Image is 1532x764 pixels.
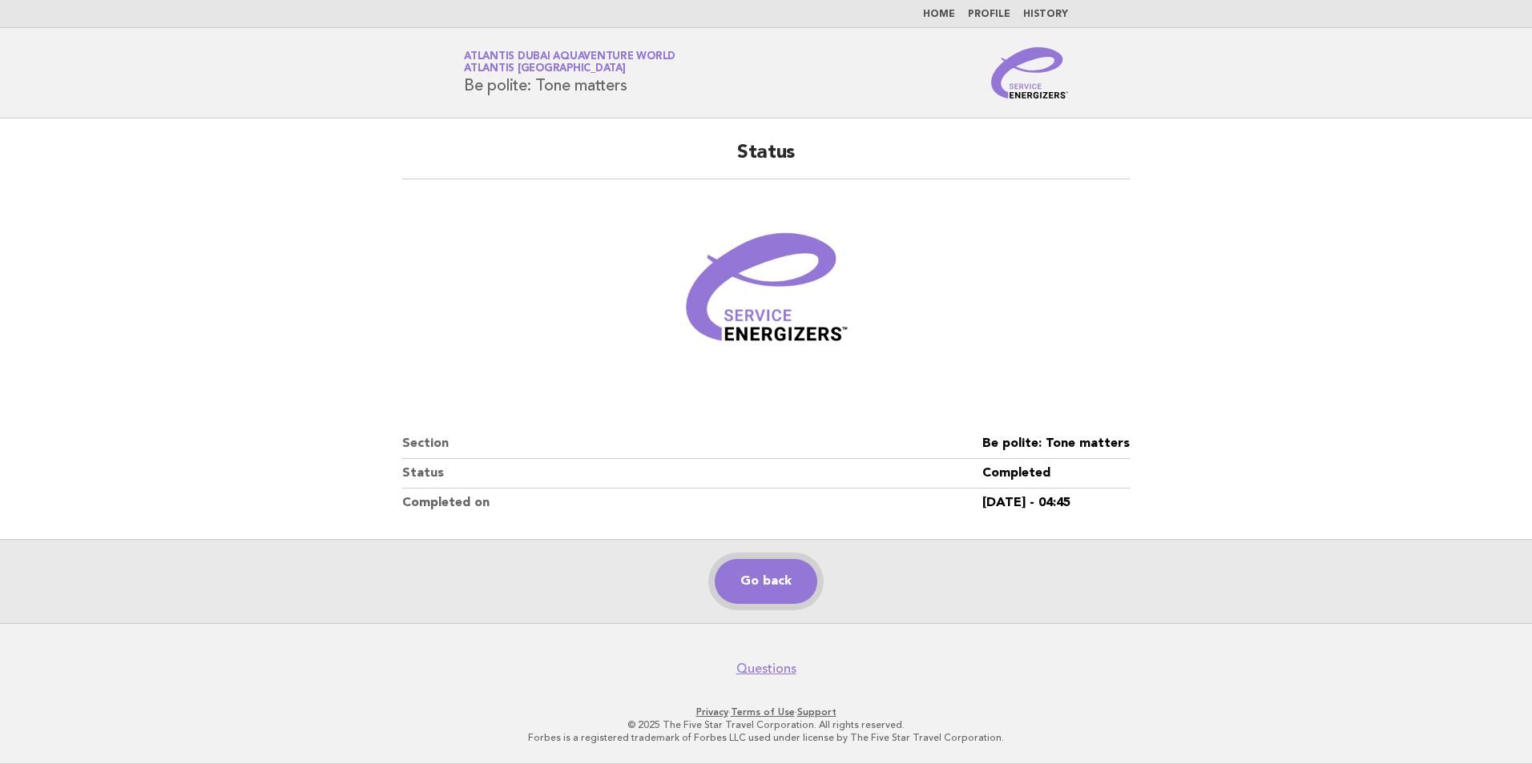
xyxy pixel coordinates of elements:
[731,706,795,718] a: Terms of Use
[276,706,1256,718] p: · ·
[402,489,982,517] dt: Completed on
[1023,10,1068,19] a: History
[982,489,1130,517] dd: [DATE] - 04:45
[715,559,817,604] a: Go back
[670,199,862,391] img: Verified
[923,10,955,19] a: Home
[464,64,626,74] span: Atlantis [GEOGRAPHIC_DATA]
[464,51,675,74] a: Atlantis Dubai Aquaventure WorldAtlantis [GEOGRAPHIC_DATA]
[402,459,982,489] dt: Status
[991,47,1068,99] img: Service Energizers
[797,706,837,718] a: Support
[736,661,796,677] a: Questions
[982,459,1130,489] dd: Completed
[464,52,675,94] h1: Be polite: Tone matters
[402,429,982,459] dt: Section
[968,10,1010,19] a: Profile
[696,706,728,718] a: Privacy
[276,718,1256,731] p: © 2025 The Five Star Travel Corporation. All rights reserved.
[982,429,1130,459] dd: Be polite: Tone matters
[276,731,1256,744] p: Forbes is a registered trademark of Forbes LLC used under license by The Five Star Travel Corpora...
[402,140,1130,179] h2: Status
